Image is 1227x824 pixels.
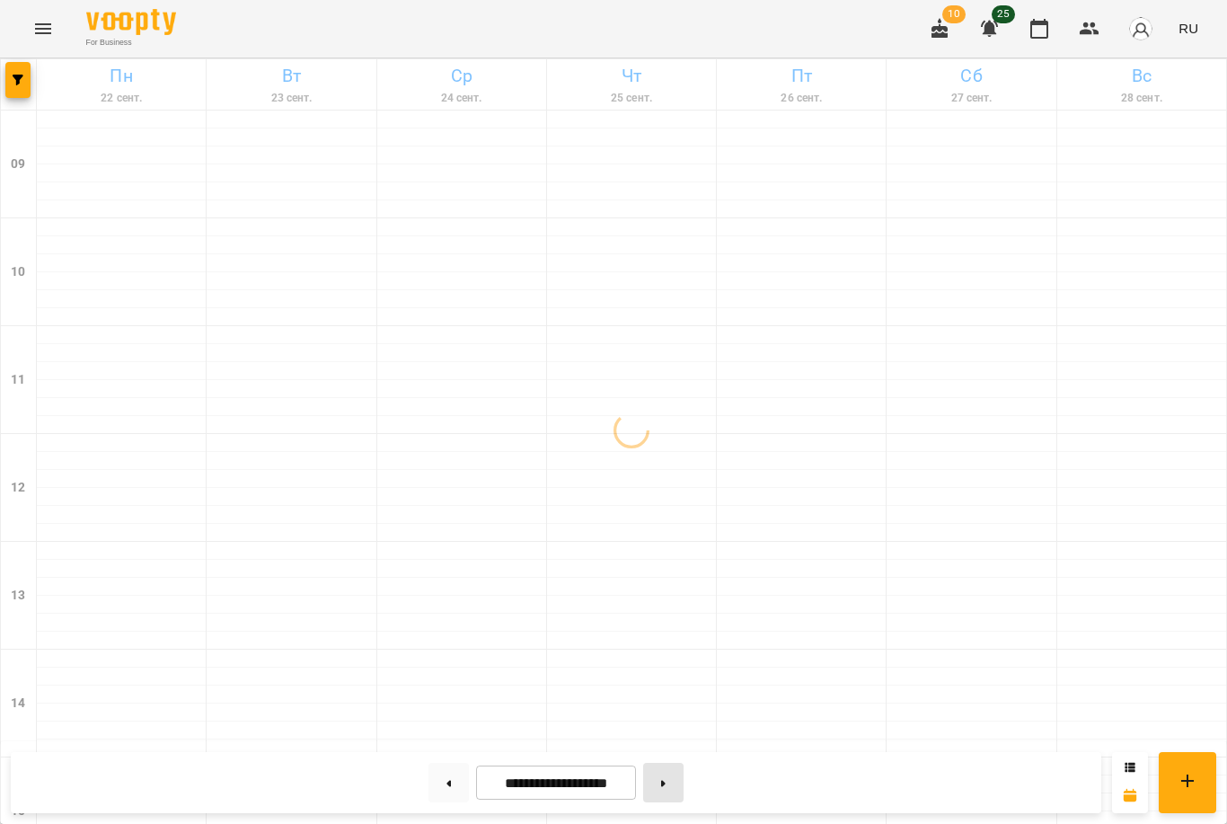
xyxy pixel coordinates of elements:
[40,62,203,90] h6: Пн
[550,62,713,90] h6: Чт
[1171,12,1205,45] button: RU
[889,62,1053,90] h6: Сб
[86,9,176,35] img: Voopty Logo
[11,155,25,174] h6: 09
[1060,90,1223,107] h6: 28 сент.
[11,586,25,606] h6: 13
[380,90,543,107] h6: 24 сент.
[86,37,176,49] span: For Business
[1060,62,1223,90] h6: Вс
[40,90,203,107] h6: 22 сент.
[11,262,25,282] h6: 10
[22,7,65,50] button: Menu
[380,62,543,90] h6: Ср
[209,90,373,107] h6: 23 сент.
[992,5,1015,23] span: 25
[11,370,25,390] h6: 11
[1128,16,1153,41] img: avatar_s.png
[11,694,25,713] h6: 14
[209,62,373,90] h6: Вт
[1178,19,1198,38] span: RU
[719,90,883,107] h6: 26 сент.
[550,90,713,107] h6: 25 сент.
[889,90,1053,107] h6: 27 сент.
[719,62,883,90] h6: Пт
[11,478,25,498] h6: 12
[942,5,966,23] span: 10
